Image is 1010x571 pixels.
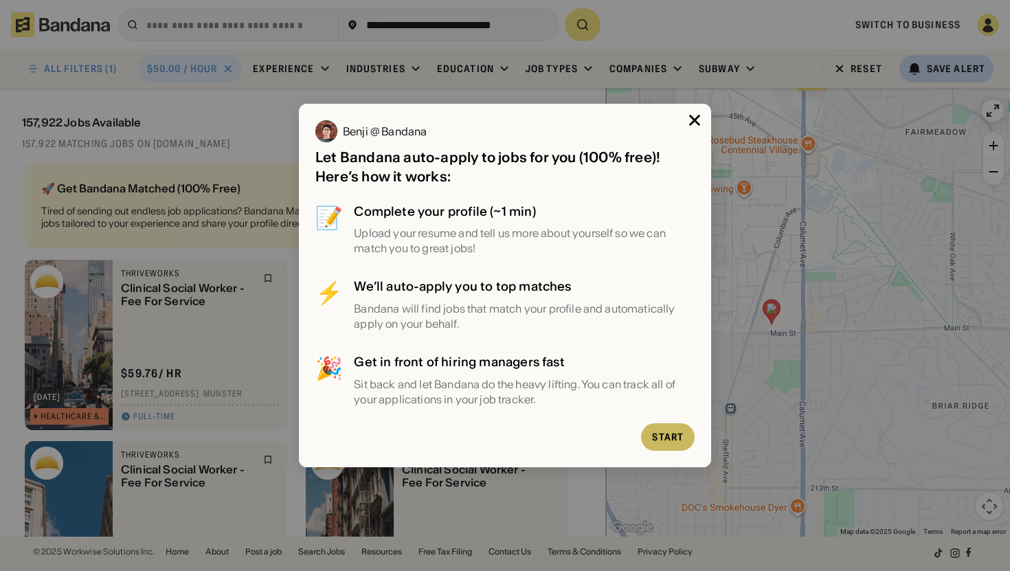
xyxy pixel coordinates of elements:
div: Start [652,432,684,442]
div: Get in front of hiring managers fast [354,353,695,370]
div: We’ll auto-apply you to top matches [354,278,695,295]
div: Complete your profile (~1 min) [354,203,695,220]
img: Benji @ Bandana [315,120,337,142]
div: Sit back and let Bandana do the heavy lifting. You can track all of your applications in your job... [354,377,695,407]
div: Bandana will find jobs that match your profile and automatically apply on your behalf. [354,301,695,332]
div: Let Bandana auto-apply to jobs for you (100% free)! Here’s how it works: [315,148,695,186]
div: ⚡️ [315,278,343,332]
div: 📝 [315,203,343,256]
div: Benji @ Bandana [343,126,427,137]
div: 🎉 [315,353,343,407]
div: Upload your resume and tell us more about yourself so we can match you to great jobs! [354,225,695,256]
